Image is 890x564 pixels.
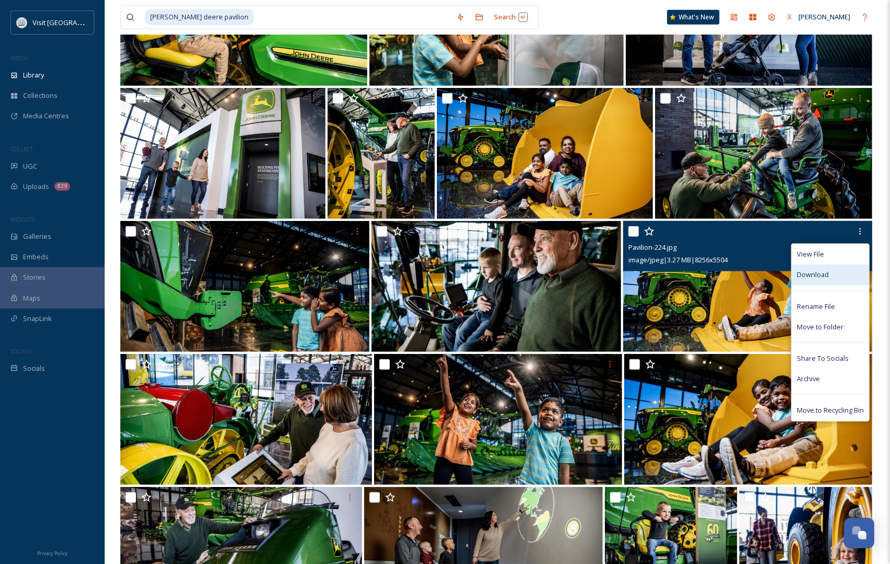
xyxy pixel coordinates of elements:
span: Socials [23,363,45,373]
a: [PERSON_NAME] [781,7,855,27]
span: Library [23,70,44,80]
img: Pavilion-141.jpg [120,88,325,219]
span: MEDIA [10,54,29,62]
span: View File [797,249,824,259]
img: QCCVB_VISIT_vert_logo_4c_tagline_122019.svg [17,17,27,28]
span: WIDGETS [10,215,35,223]
span: Uploads [23,182,49,192]
span: Embeds [23,252,49,262]
div: Search [489,7,533,27]
span: Galleries [23,231,51,241]
span: Pavilion-224.jpg [628,242,677,252]
span: image/jpeg | 3.27 MB | 8256 x 5504 [628,255,728,264]
span: COLLECT [10,145,33,153]
img: Pavilion-204.jpg [120,221,369,352]
div: 829 [54,182,70,191]
span: [PERSON_NAME] [798,12,850,21]
span: UGC [23,161,37,171]
img: Pavilion-224.jpg [623,221,872,352]
span: Download [797,270,829,280]
span: SOCIALS [10,347,31,355]
span: Privacy Policy [37,550,67,557]
img: Pavilion-168.jpg [120,354,372,485]
span: Move to Folder [797,322,843,332]
img: Pavilion-029.jpg [371,221,621,352]
span: Maps [23,293,40,303]
img: Pavilion-189.jpg [374,354,622,485]
img: Pavilion-226.jpg [437,88,652,219]
button: Open Chat [844,518,874,548]
span: Rename File [797,302,835,312]
span: Visit [GEOGRAPHIC_DATA] [32,17,114,27]
span: [PERSON_NAME] deere pavilion [145,9,254,25]
img: Pavilion-166.jpg [328,88,435,219]
span: Archive [797,374,820,384]
span: Stories [23,272,46,282]
img: Pavilion-114.jpg [655,88,873,219]
img: Pavilion-225.jpg [624,354,872,485]
span: Share To Socials [797,353,849,363]
span: Move to Recycling Bin [797,405,864,415]
a: What's New [667,10,719,25]
a: Privacy Policy [37,546,67,559]
span: Collections [23,91,58,101]
span: SnapLink [23,314,52,324]
span: Media Centres [23,111,69,121]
